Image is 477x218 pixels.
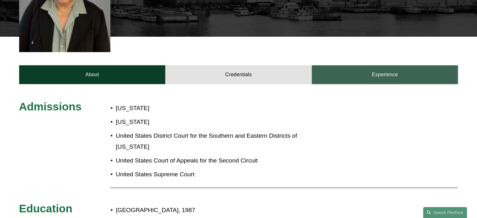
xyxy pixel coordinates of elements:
[19,100,82,113] span: Admissions
[19,202,72,215] span: Education
[312,65,458,84] a: Experience
[116,205,403,216] p: [GEOGRAPHIC_DATA], 1987
[165,65,312,84] a: Credentials
[423,207,467,218] a: Search this site
[116,130,330,152] p: United States District Court for the Southern and Eastern Districts of [US_STATE]
[116,117,330,128] p: [US_STATE]
[116,103,330,114] p: [US_STATE]
[116,169,330,180] p: United States Supreme Court
[116,155,330,166] p: United States Court of Appeals for the Second Circuit
[19,65,166,84] a: About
